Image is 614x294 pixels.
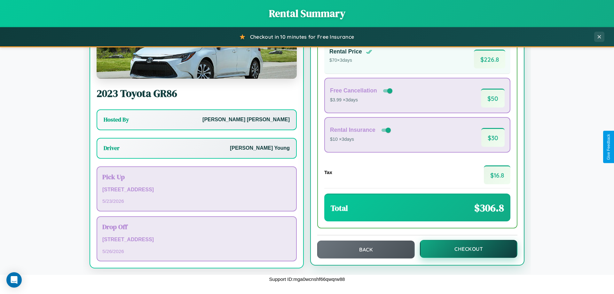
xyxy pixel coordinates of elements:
[330,87,377,94] h4: Free Cancellation
[102,247,291,256] p: 5 / 26 / 2026
[104,116,129,123] h3: Hosted By
[102,197,291,205] p: 5 / 23 / 2026
[330,135,392,144] p: $10 × 3 days
[102,172,291,181] h3: Pick Up
[102,222,291,231] h3: Drop Off
[6,272,22,288] div: Open Intercom Messenger
[474,50,505,68] span: $ 226.8
[330,127,375,133] h4: Rental Insurance
[606,134,611,160] div: Give Feedback
[474,201,504,215] span: $ 306.8
[324,170,332,175] h4: Tax
[6,6,608,20] h1: Rental Summary
[317,241,415,258] button: Back
[481,89,505,107] span: $ 50
[420,240,517,258] button: Checkout
[269,275,345,283] p: Support ID: mga0wcnshf66qwqrw88
[330,96,394,104] p: $3.99 × 3 days
[329,56,372,65] p: $ 70 × 3 days
[102,235,291,244] p: [STREET_ADDRESS]
[102,185,291,195] p: [STREET_ADDRESS]
[481,128,505,147] span: $ 30
[97,86,297,100] h2: 2023 Toyota GR86
[484,165,510,184] span: $ 16.8
[230,144,290,153] p: [PERSON_NAME] Young
[329,48,362,55] h4: Rental Price
[104,144,120,152] h3: Driver
[250,34,354,40] span: Checkout in 10 minutes for Free Insurance
[331,203,348,213] h3: Total
[202,115,290,124] p: [PERSON_NAME] [PERSON_NAME]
